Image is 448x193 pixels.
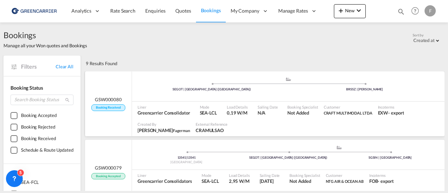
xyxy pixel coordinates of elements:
span: Not Added [289,178,320,184]
img: 609dfd708afe11efa14177256b0082fb.png [10,3,58,19]
div: Booking Accepted [21,112,56,119]
span: N/A [258,110,278,116]
span: Fagerman [173,128,190,133]
span: Booking Specialist [289,173,320,178]
div: Booking Status [10,84,73,91]
div: F [425,5,436,16]
span: Incoterms [378,104,404,110]
span: Mode [200,104,217,110]
a: Clear All [56,63,73,70]
span: | [186,156,187,159]
md-icon: icon-plus 400-fg [337,6,345,15]
span: 2,95 W/M [229,178,250,184]
span: NTG AIR & OCEAN AB [326,179,364,184]
span: Filters [21,63,56,70]
button: icon-plus 400-fgNewicon-chevron-down [334,4,366,18]
span: Help [409,5,421,17]
md-icon: icon-magnify [397,8,405,15]
span: Booking Specialist [287,104,318,110]
span: Incoterms [369,173,394,178]
div: SEA-FCL [21,179,39,186]
span: 13541 [187,156,196,159]
div: Created at [413,37,435,43]
span: Mode [202,173,219,178]
div: icon-magnify [397,8,405,18]
span: SEA-LCL [200,110,217,116]
span: Load Details [229,173,250,178]
span: Analytics [71,7,91,14]
span: GSW000080 [95,96,122,103]
span: Greencarrier Consolidators [138,178,192,184]
div: - export [388,110,404,116]
span: 2 Oct 2025 [260,178,280,184]
span: Created By [138,122,190,127]
span: My Company [231,7,259,14]
div: [GEOGRAPHIC_DATA] [135,160,237,165]
span: Sort by [413,33,423,37]
span: Customer [326,173,364,178]
span: Not Added [287,110,318,116]
span: Booking Received [91,104,125,111]
span: CRAFT MULTIMODAL LTDA [324,110,372,116]
span: Booking Status [10,85,43,91]
div: FOB [369,178,378,184]
span: 0,19 W/M [227,110,247,116]
md-icon: icon-magnify [65,97,70,103]
span: Bookings [201,7,221,13]
span: Liner [138,173,192,178]
md-icon: assets/icons/custom/ship-fill.svg [284,77,293,81]
span: Quotes [175,8,191,14]
span: Manage Rates [278,7,308,14]
div: Schedule & Route Updated [21,147,73,154]
span: Mode [10,170,23,175]
div: BRSSZ | [PERSON_NAME] [288,87,441,92]
span: Greencarrier Consolidator [138,110,190,116]
span: Fredrik Fagerman [138,127,190,133]
span: Rate Search [110,8,135,14]
span: Bookings [3,29,87,41]
span: Booking Accepted [91,173,125,180]
md-icon: icon-chevron-down [355,6,363,15]
span: NTG AIR & OCEAN AB [326,178,364,184]
span: New [337,8,363,13]
span: Customer [324,104,372,110]
span: Sailing Date [258,104,278,110]
span: Load Details [227,104,248,110]
div: GSW000080 Booking Received assets/icons/custom/ship-fill.svgassets/icons/custom/roll-o-plane.svgP... [85,71,444,136]
div: SEGOT | [GEOGRAPHIC_DATA] ([GEOGRAPHIC_DATA]) [237,156,339,160]
div: Booking Rejected [21,124,55,131]
span: SEA-LCL [202,178,219,184]
span: CRAMULSAO [196,127,227,133]
span: EXW export [378,110,404,116]
input: Search Booking Status [10,95,73,105]
md-icon: assets/icons/custom/ship-fill.svg [335,146,343,149]
span: GSW000079 [95,165,122,171]
div: Help [409,5,425,18]
span: 13541 [177,156,187,159]
span: Enquiries [145,8,166,14]
div: EXW [378,110,388,116]
div: - export [378,178,393,184]
md-checkbox: SEA-FCL [10,179,73,186]
span: Manage all your Won quotes and Bookings [3,42,87,49]
span: Sailing Date [260,173,280,178]
span: External Reference [196,122,227,127]
span: Liner [138,104,190,110]
div: Booking Received [21,135,56,142]
span: CRAFT MULTIMODAL LTDA [324,111,372,115]
span: FOB export [369,178,394,184]
div: SGSIN | [GEOGRAPHIC_DATA] [339,156,441,160]
div: 9 Results Found [86,56,117,71]
div: SEGOT | [GEOGRAPHIC_DATA] ([GEOGRAPHIC_DATA]) [135,87,288,92]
